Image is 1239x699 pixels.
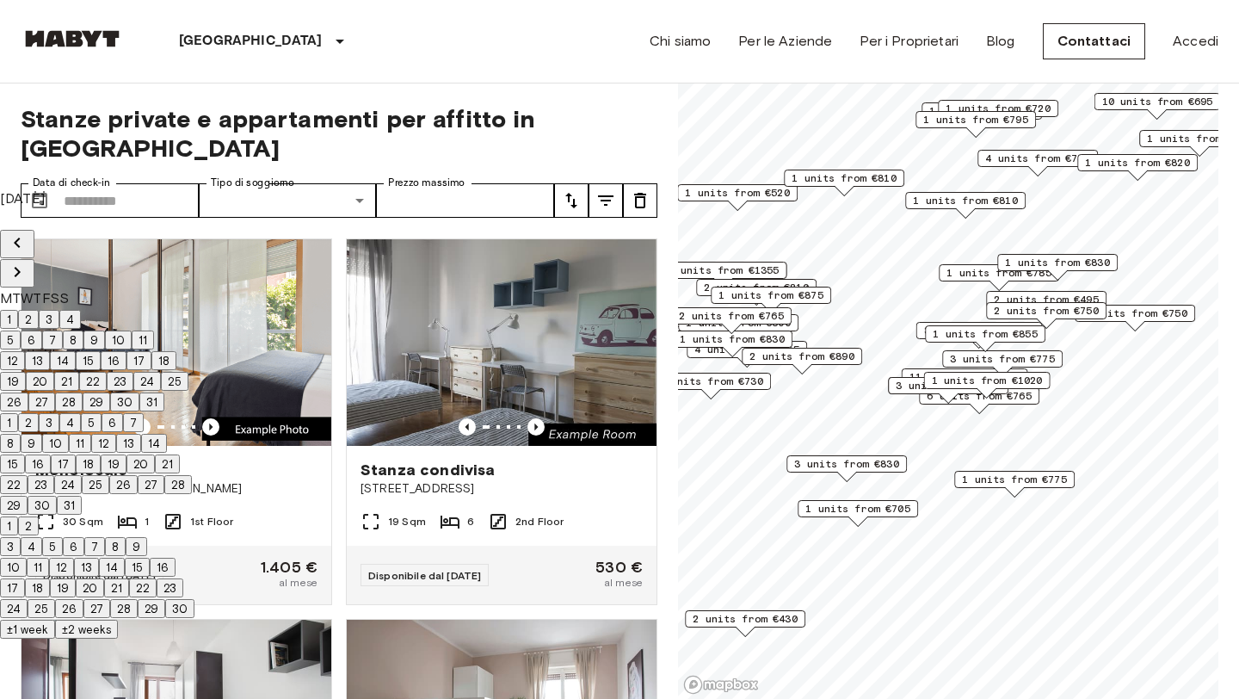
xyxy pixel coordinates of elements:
[69,434,91,453] button: 11
[54,372,79,391] button: 21
[279,575,317,591] span: al mese
[1005,255,1110,270] span: 1 units from €830
[21,537,42,556] button: 4
[54,475,82,494] button: 24
[346,238,657,605] a: Marketing picture of unit IT-14-029-003-04HPrevious imagePrevious imageStanza condivisa[STREET_AD...
[924,372,1051,399] div: Map marker
[21,30,124,47] img: Habyt
[661,262,787,288] div: Map marker
[102,413,123,432] button: 6
[91,434,116,453] button: 12
[994,292,1099,307] span: 2 units from €495
[101,351,126,370] button: 16
[932,373,1043,388] span: 1 units from €1020
[28,393,55,411] button: 27
[33,290,41,306] span: Thursday
[55,599,83,618] button: 26
[905,192,1026,219] div: Map marker
[76,351,101,370] button: 15
[942,350,1063,377] div: Map marker
[749,349,854,364] span: 2 units from €890
[683,675,759,695] a: Mapbox logo
[110,393,139,411] button: 30
[150,558,176,577] button: 16
[669,263,780,278] span: 3 units from €1355
[696,279,817,306] div: Map marker
[680,331,785,347] span: 1 units from €830
[202,418,219,436] button: Previous image
[916,322,1043,349] div: Map marker
[74,558,99,577] button: 13
[986,302,1106,329] div: Map marker
[946,265,1051,281] span: 1 units from €785
[109,475,138,494] button: 26
[925,325,1045,352] div: Map marker
[59,290,69,306] span: Sunday
[685,610,805,637] div: Map marker
[126,455,155,473] button: 20
[361,480,643,498] span: [STREET_ADDRESS]
[63,537,84,556] button: 6
[896,378,1001,393] span: 3 units from €785
[261,560,317,575] span: 1.405 €
[595,560,643,575] span: 530 €
[55,620,118,639] button: ±2 weeks
[986,31,1015,52] a: Blog
[157,578,183,597] button: 23
[1094,93,1221,120] div: Map marker
[933,326,1038,342] span: 1 units from €855
[786,455,907,482] div: Map marker
[55,393,83,411] button: 28
[1082,306,1187,321] span: 2 units from €750
[1077,154,1198,181] div: Map marker
[26,372,54,391] button: 20
[21,104,657,163] span: Stanze private e appartamenti per affitto in [GEOGRAPHIC_DATA]
[161,372,188,391] button: 25
[361,460,495,480] span: Stanza condivisa
[650,31,711,52] a: Chi siamo
[42,537,63,556] button: 5
[18,517,39,535] button: 2
[138,599,165,618] button: 29
[33,176,110,190] label: Data di check-in
[39,413,59,432] button: 3
[76,455,101,473] button: 18
[12,290,21,306] span: Tuesday
[126,537,147,556] button: 9
[1075,305,1195,331] div: Map marker
[1102,94,1213,109] span: 10 units from €695
[467,514,474,529] span: 6
[51,455,76,473] button: 17
[105,331,132,349] button: 10
[99,558,125,577] button: 14
[101,455,126,473] button: 19
[83,331,105,349] button: 9
[1043,23,1146,59] a: Contattaci
[805,501,910,517] span: 1 units from €705
[589,183,623,218] button: tune
[915,111,1036,138] div: Map marker
[190,514,233,529] span: 1st Floor
[986,291,1106,318] div: Map marker
[913,193,1018,208] span: 1 units from €810
[25,578,50,597] button: 18
[792,170,897,186] span: 1 units from €810
[18,310,39,329] button: 2
[141,434,167,453] button: 14
[704,280,809,295] span: 2 units from €810
[742,348,862,374] div: Map marker
[129,578,157,597] button: 22
[685,185,790,201] span: 1 units from €520
[693,611,798,627] span: 2 units from €430
[997,254,1118,281] div: Map marker
[18,413,39,432] button: 2
[939,264,1059,291] div: Map marker
[954,471,1075,498] div: Map marker
[125,558,150,577] button: 15
[49,558,74,577] button: 12
[21,331,42,349] button: 6
[527,418,545,436] button: Previous image
[83,393,110,411] button: 29
[28,599,55,618] button: 25
[1173,31,1218,52] a: Accedi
